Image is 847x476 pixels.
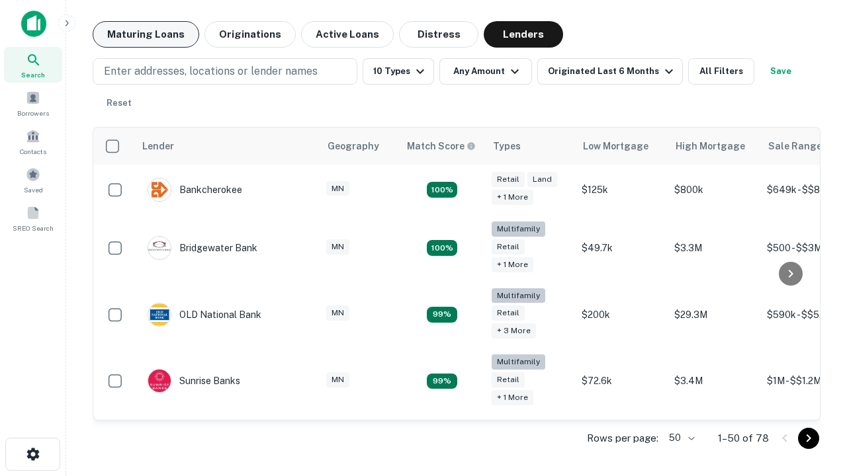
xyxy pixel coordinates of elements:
[4,47,62,83] a: Search
[93,21,199,48] button: Maturing Loans
[148,370,171,392] img: picture
[537,58,683,85] button: Originated Last 6 Months
[407,139,473,153] h6: Match Score
[21,11,46,37] img: capitalize-icon.png
[492,354,545,370] div: Multifamily
[676,138,745,154] div: High Mortgage
[492,257,533,272] div: + 1 more
[492,190,533,205] div: + 1 more
[798,428,819,449] button: Go to next page
[20,146,46,157] span: Contacts
[4,200,62,236] a: SREO Search
[485,128,575,165] th: Types
[548,63,677,79] div: Originated Last 6 Months
[399,21,478,48] button: Distress
[760,58,802,85] button: Save your search to get updates of matches that match your search criteria.
[668,282,760,348] td: $29.3M
[399,128,485,165] th: Capitalize uses an advanced AI algorithm to match your search with the best lender. The match sco...
[4,162,62,198] a: Saved
[24,184,43,195] span: Saved
[484,21,563,48] button: Lenders
[583,138,648,154] div: Low Mortgage
[668,128,760,165] th: High Mortgage
[492,172,525,187] div: Retail
[148,237,171,259] img: picture
[13,223,54,233] span: SREO Search
[768,138,822,154] div: Sale Range
[527,172,557,187] div: Land
[328,138,379,154] div: Geography
[21,69,45,80] span: Search
[4,85,62,121] a: Borrowers
[492,323,536,338] div: + 3 more
[98,90,140,116] button: Reset
[148,236,257,260] div: Bridgewater Bank
[668,348,760,415] td: $3.4M
[326,239,349,255] div: MN
[326,181,349,196] div: MN
[427,374,457,389] div: Matching Properties: 11, hasApolloMatch: undefined
[688,58,754,85] button: All Filters
[4,124,62,159] a: Contacts
[427,182,457,198] div: Matching Properties: 16, hasApolloMatch: undefined
[668,165,760,215] td: $800k
[492,221,545,237] div: Multifamily
[492,390,533,405] div: + 1 more
[134,128,320,165] th: Lender
[493,138,521,154] div: Types
[575,282,668,348] td: $200k
[148,303,171,326] img: picture
[93,58,357,85] button: Enter addresses, locations or lender names
[492,239,525,255] div: Retail
[427,307,457,323] div: Matching Properties: 11, hasApolloMatch: undefined
[575,215,668,282] td: $49.7k
[781,328,847,391] iframe: Chat Widget
[326,305,349,321] div: MN
[148,178,171,201] img: picture
[204,21,296,48] button: Originations
[148,303,261,327] div: OLD National Bank
[17,108,49,118] span: Borrowers
[668,215,760,282] td: $3.3M
[718,430,769,446] p: 1–50 of 78
[301,21,394,48] button: Active Loans
[142,138,174,154] div: Lender
[326,372,349,387] div: MN
[492,305,525,321] div: Retail
[492,288,545,303] div: Multifamily
[427,240,457,256] div: Matching Properties: 20, hasApolloMatch: undefined
[439,58,532,85] button: Any Amount
[320,128,399,165] th: Geography
[148,369,240,393] div: Sunrise Banks
[575,165,668,215] td: $125k
[664,428,697,448] div: 50
[492,372,525,387] div: Retail
[407,139,476,153] div: Capitalize uses an advanced AI algorithm to match your search with the best lender. The match sco...
[363,58,434,85] button: 10 Types
[148,178,242,202] div: Bankcherokee
[575,348,668,415] td: $72.6k
[587,430,658,446] p: Rows per page:
[575,128,668,165] th: Low Mortgage
[104,63,318,79] p: Enter addresses, locations or lender names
